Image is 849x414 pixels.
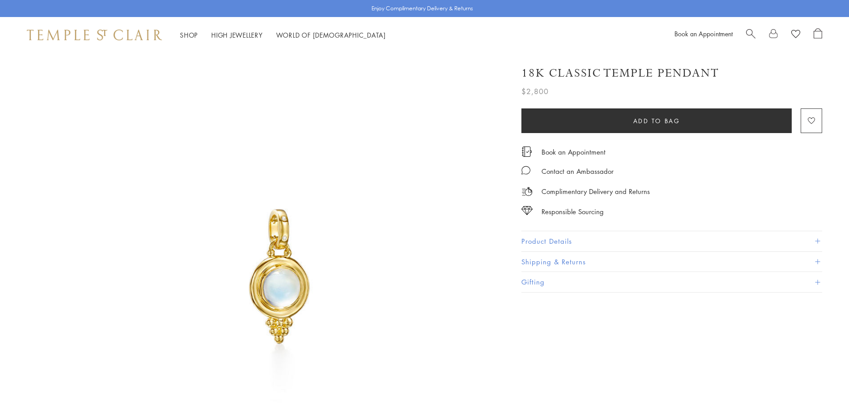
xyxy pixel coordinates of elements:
[371,4,473,13] p: Enjoy Complimentary Delivery & Returns
[180,30,386,41] nav: Main navigation
[521,231,822,251] button: Product Details
[791,28,800,42] a: View Wishlist
[542,147,606,157] a: Book an Appointment
[211,30,263,39] a: High JewelleryHigh Jewellery
[276,30,386,39] a: World of [DEMOGRAPHIC_DATA]World of [DEMOGRAPHIC_DATA]
[746,28,755,42] a: Search
[521,147,532,157] img: icon_appointment.svg
[542,166,614,177] div: Contact an Ambassador
[27,30,162,40] img: Temple St. Clair
[180,30,198,39] a: ShopShop
[542,206,604,217] div: Responsible Sourcing
[521,272,822,292] button: Gifting
[521,86,549,97] span: $2,800
[521,206,533,215] img: icon_sourcing.svg
[521,108,792,133] button: Add to bag
[521,65,719,81] h1: 18K Classic Temple Pendant
[521,252,822,272] button: Shipping & Returns
[674,29,733,38] a: Book an Appointment
[542,186,650,197] p: Complimentary Delivery and Returns
[521,186,533,197] img: icon_delivery.svg
[814,28,822,42] a: Open Shopping Bag
[633,116,680,126] span: Add to bag
[521,166,530,175] img: MessageIcon-01_2.svg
